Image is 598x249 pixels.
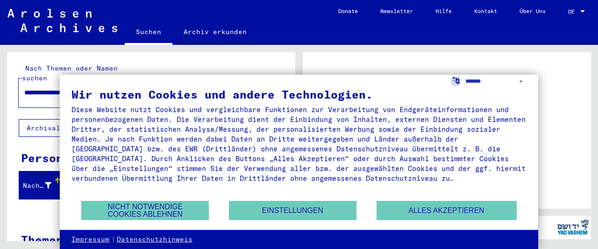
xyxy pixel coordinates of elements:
button: Einstellungen [229,201,356,220]
div: Nachname [23,181,51,191]
div: Personen [21,149,77,166]
a: Impressum [71,235,109,244]
mat-header-cell: Nachname [19,172,61,199]
div: Themen [21,231,63,248]
button: Nicht notwendige Cookies ablehnen [81,201,209,220]
button: Archival tree units [19,119,118,137]
mat-label: Nach Themen oder Namen suchen [22,64,118,82]
select: Sprache auswählen [465,75,527,88]
a: Suchen [125,21,172,45]
div: Diese Website nutzt Cookies und vergleichbare Funktionen zur Verarbeitung von Endgeräteinformatio... [71,105,527,183]
img: yv_logo.png [555,215,591,239]
div: Nachname [23,178,63,193]
img: Arolsen_neg.svg [7,9,117,32]
a: Datenschutzhinweis [117,235,192,244]
label: Sprache auswählen [451,76,461,85]
span: DE [568,8,578,15]
div: Wir nutzen Cookies und andere Technologien. [71,89,527,100]
button: Alles akzeptieren [377,201,517,220]
a: Archiv erkunden [172,21,258,43]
